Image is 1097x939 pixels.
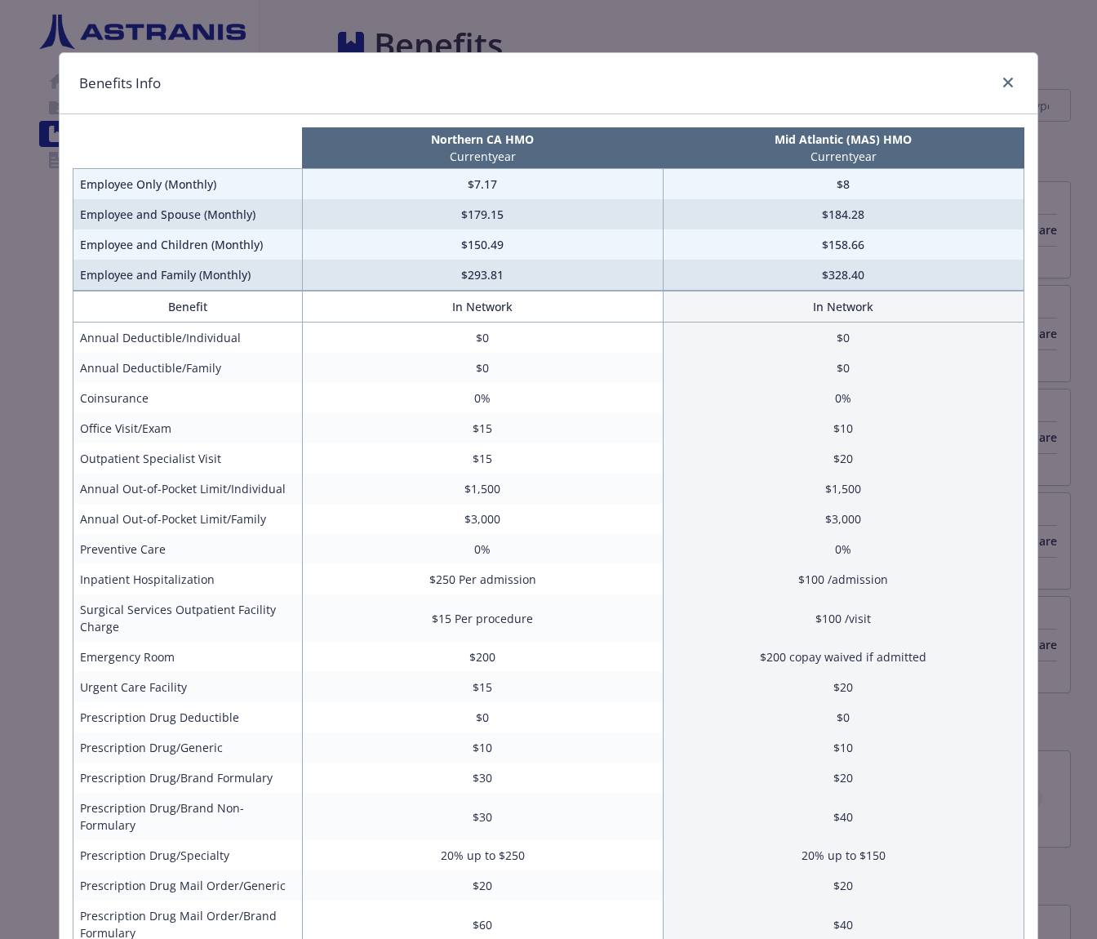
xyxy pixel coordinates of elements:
[302,672,663,702] td: $15
[302,199,663,229] td: $179.15
[302,353,663,383] td: $0
[663,564,1024,594] td: $100 /admission
[663,793,1024,840] td: $40
[302,169,663,200] td: $7.17
[302,594,663,642] td: $15 Per procedure
[73,732,303,763] td: Prescription Drug/Generic
[73,323,303,354] td: Annual Deductible/Individual
[663,594,1024,642] td: $100 /visit
[663,169,1024,200] td: $8
[663,732,1024,763] td: $10
[663,260,1024,291] td: $328.40
[663,229,1024,260] td: $158.66
[663,870,1024,901] td: $20
[73,413,303,443] td: Office Visit/Exam
[302,504,663,534] td: $3,000
[73,443,303,474] td: Outpatient Specialist Visit
[302,763,663,793] td: $30
[663,474,1024,504] td: $1,500
[302,443,663,474] td: $15
[73,260,303,291] td: Employee and Family (Monthly)
[305,131,660,148] p: Northern CA HMO
[663,504,1024,534] td: $3,000
[73,594,303,642] td: Surgical Services Outpatient Facility Charge
[73,474,303,504] td: Annual Out-of-Pocket Limit/Individual
[73,702,303,732] td: Prescription Drug Deductible
[305,148,660,165] p: Current year
[73,383,303,413] td: Coinsurance
[302,840,663,870] td: 20% up to $250
[73,763,303,793] td: Prescription Drug/Brand Formulary
[73,199,303,229] td: Employee and Spouse (Monthly)
[73,504,303,534] td: Annual Out-of-Pocket Limit/Family
[998,73,1018,92] a: close
[302,702,663,732] td: $0
[302,413,663,443] td: $15
[663,353,1024,383] td: $0
[302,534,663,564] td: 0%
[73,127,303,169] th: intentionally left blank
[302,870,663,901] td: $20
[663,642,1024,672] td: $200 copay waived if admitted
[302,291,663,323] th: In Network
[663,291,1024,323] th: In Network
[73,870,303,901] td: Prescription Drug Mail Order/Generic
[663,702,1024,732] td: $0
[73,534,303,564] td: Preventive Care
[302,732,663,763] td: $10
[73,564,303,594] td: Inpatient Hospitalization
[666,148,1020,165] p: Current year
[666,131,1020,148] p: Mid Atlantic (MAS) HMO
[79,73,161,94] h1: Benefits Info
[302,383,663,413] td: 0%
[663,840,1024,870] td: 20% up to $150
[73,642,303,672] td: Emergency Room
[663,199,1024,229] td: $184.28
[73,229,303,260] td: Employee and Children (Monthly)
[302,642,663,672] td: $200
[663,383,1024,413] td: 0%
[302,323,663,354] td: $0
[663,672,1024,702] td: $20
[302,564,663,594] td: $250 Per admission
[73,840,303,870] td: Prescription Drug/Specialty
[302,229,663,260] td: $150.49
[663,323,1024,354] td: $0
[73,793,303,840] td: Prescription Drug/Brand Non-Formulary
[73,353,303,383] td: Annual Deductible/Family
[663,413,1024,443] td: $10
[302,474,663,504] td: $1,500
[663,763,1024,793] td: $20
[73,672,303,702] td: Urgent Care Facility
[302,793,663,840] td: $30
[663,443,1024,474] td: $20
[302,260,663,291] td: $293.81
[73,169,303,200] td: Employee Only (Monthly)
[663,534,1024,564] td: 0%
[73,291,303,323] th: Benefit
